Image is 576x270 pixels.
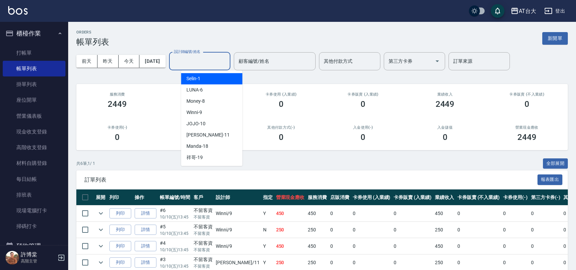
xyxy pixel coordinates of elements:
button: 今天 [119,55,140,68]
td: Y [261,238,274,254]
th: 卡券使用(-) [501,189,529,205]
th: 設計師 [214,189,261,205]
h2: 營業現金應收 [494,125,560,130]
h2: ORDERS [76,30,109,34]
h3: 0 [443,132,448,142]
td: 450 [274,238,306,254]
td: 0 [529,205,562,222]
th: 第三方卡券(-) [529,189,562,205]
h3: 帳單列表 [76,37,109,47]
td: 0 [351,205,392,222]
td: #5 [158,222,192,238]
td: 450 [433,205,456,222]
th: 店販消費 [329,189,351,205]
td: #4 [158,238,192,254]
a: 詳情 [135,241,156,252]
a: 詳情 [135,257,156,268]
td: 0 [501,238,529,254]
h3: 2449 [108,99,127,109]
h3: 0 [361,99,365,109]
td: Winni /9 [214,238,261,254]
button: expand row [96,257,106,268]
a: 詳情 [135,208,156,219]
div: 不留客資 [194,256,213,263]
td: 0 [392,222,433,238]
p: 不留客資 [194,263,213,269]
a: 營業儀表板 [3,108,65,124]
td: 250 [433,222,456,238]
td: 0 [456,238,501,254]
p: 高階主管 [21,258,56,264]
button: 櫃檯作業 [3,25,65,42]
h3: 0 [361,132,365,142]
a: 高階收支登錄 [3,140,65,155]
button: expand row [96,208,106,218]
td: 0 [351,222,392,238]
button: 登出 [542,5,568,17]
td: 0 [501,222,529,238]
h3: 0 [525,99,529,109]
th: 卡券販賣 (入業績) [392,189,433,205]
button: 列印 [109,257,131,268]
td: Winni /9 [214,222,261,238]
th: 客戶 [192,189,214,205]
td: 450 [274,205,306,222]
h2: 卡券使用(-) [85,125,150,130]
h3: 0 [279,132,284,142]
div: 不留客資 [194,207,213,214]
span: 祥哥 -19 [186,154,203,161]
button: 昨天 [97,55,119,68]
a: 材料自購登錄 [3,155,65,171]
th: 業績收入 [433,189,456,205]
h3: 2449 [517,132,536,142]
button: save [491,4,504,18]
img: Logo [8,6,28,15]
td: 0 [329,222,351,238]
th: 列印 [108,189,133,205]
button: [DATE] [139,55,165,68]
th: 卡券販賣 (不入業績) [456,189,501,205]
p: 10/10 (五) 13:45 [160,263,190,269]
h2: 卡券販賣 (入業績) [330,92,396,97]
td: 0 [329,205,351,222]
a: 現金收支登錄 [3,124,65,140]
button: 前天 [76,55,97,68]
th: 卡券使用 (入業績) [351,189,392,205]
th: 指定 [261,189,274,205]
a: 新開單 [542,35,568,41]
a: 掛單列表 [3,76,65,92]
span: Selin -1 [186,75,200,82]
p: 10/10 (五) 13:45 [160,230,190,237]
img: Person [5,251,19,265]
td: 0 [392,238,433,254]
div: AT台大 [519,7,536,15]
h3: 0 [279,99,284,109]
p: 不留客資 [194,214,213,220]
h2: 第三方卡券(-) [166,125,232,130]
a: 排班表 [3,187,65,203]
p: 共 6 筆, 1 / 1 [76,160,95,167]
td: 0 [351,238,392,254]
td: 450 [306,238,329,254]
td: 250 [274,222,306,238]
h2: 業績收入 [412,92,478,97]
span: 訂單列表 [85,176,537,183]
h3: 0 [115,132,120,142]
button: 列印 [109,208,131,219]
div: 不留客資 [194,223,213,230]
td: Winni /9 [214,205,261,222]
a: 現場電腦打卡 [3,203,65,218]
td: Y [261,205,274,222]
span: JOJO -10 [186,120,206,127]
a: 詳情 [135,225,156,235]
button: Open [432,56,443,67]
span: [PERSON_NAME] -11 [186,131,229,139]
h5: 許博棠 [21,251,56,258]
h2: 店販消費 [166,92,232,97]
th: 展開 [94,189,108,205]
h2: 其他付款方式(-) [248,125,314,130]
label: 設計師編號/姓名 [174,49,200,54]
h2: 卡券使用 (入業績) [248,92,314,97]
td: 0 [392,205,433,222]
h2: 入金使用(-) [330,125,396,130]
